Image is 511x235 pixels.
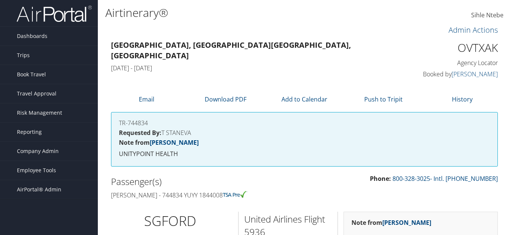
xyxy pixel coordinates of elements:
[17,180,61,199] span: AirPortal® Admin
[17,65,46,84] span: Book Travel
[382,218,431,227] a: [PERSON_NAME]
[150,138,199,147] a: [PERSON_NAME]
[17,46,30,65] span: Trips
[471,11,503,19] span: Sihle Ntebe
[119,120,490,126] h4: TR-744834
[205,95,246,103] a: Download PDF
[17,84,56,103] span: Travel Approval
[119,130,490,136] h4: T STANEVA
[111,40,351,61] strong: [GEOGRAPHIC_DATA], [GEOGRAPHIC_DATA] [GEOGRAPHIC_DATA], [GEOGRAPHIC_DATA]
[139,95,154,103] a: Email
[410,70,498,78] h4: Booked by
[119,138,199,147] strong: Note from
[17,27,47,45] span: Dashboards
[392,174,498,183] a: 800-328-3025- Intl. [PHONE_NUMBER]
[452,70,498,78] a: [PERSON_NAME]
[105,5,371,21] h1: Airtinerary®
[223,191,247,198] img: tsa-precheck.png
[410,40,498,56] h1: OVTXAK
[370,174,391,183] strong: Phone:
[351,218,431,227] strong: Note from
[17,123,42,141] span: Reporting
[111,175,299,188] h2: Passenger(s)
[281,95,327,103] a: Add to Calendar
[452,95,473,103] a: History
[17,5,92,23] img: airportal-logo.png
[17,161,56,180] span: Employee Tools
[364,95,403,103] a: Push to Tripit
[449,25,498,35] a: Admin Actions
[111,191,299,199] h4: [PERSON_NAME] - 744834 YUYY 1844008
[471,4,503,27] a: Sihle Ntebe
[17,142,59,161] span: Company Admin
[111,64,398,72] h4: [DATE] - [DATE]
[119,149,490,159] p: UNITYPOINT HEALTH
[144,212,233,230] h1: SGF ORD
[17,103,62,122] span: Risk Management
[119,129,161,137] strong: Requested By:
[410,59,498,67] h4: Agency Locator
